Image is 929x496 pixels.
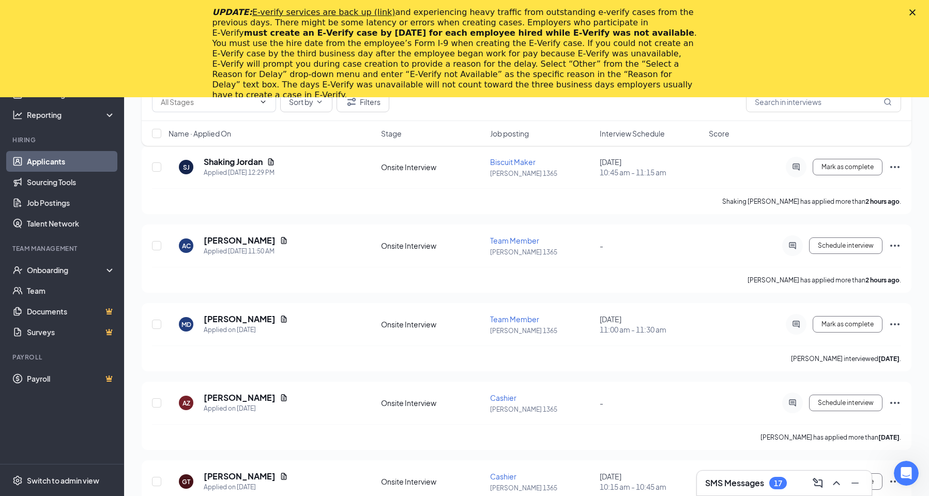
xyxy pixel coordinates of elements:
span: Interview Schedule [600,128,665,139]
svg: Ellipses [889,475,901,488]
svg: MagnifyingGlass [884,98,892,106]
div: Switch to admin view [27,475,99,486]
a: Sourcing Tools [27,172,115,192]
p: [PERSON_NAME] 1365 [490,484,593,492]
svg: Document [280,236,288,245]
span: - [600,241,603,250]
button: Minimize [847,475,863,491]
div: Onsite Interview [381,476,484,487]
a: PayrollCrown [27,368,115,389]
span: Stage [381,128,402,139]
svg: Ellipses [889,318,901,330]
button: ComposeMessage [810,475,826,491]
p: [PERSON_NAME] 1365 [490,248,593,257]
span: Biscuit Maker [490,157,536,167]
div: [DATE] [600,471,703,492]
div: Applied [DATE] 11:50 AM [204,246,288,257]
a: Applicants [27,151,115,172]
svg: ActiveChat [786,242,799,250]
span: Schedule interview [818,399,874,407]
div: and experiencing heavy traffic from outstanding e-verify cases from the previous days. There migh... [212,7,700,100]
span: Team Member [490,236,539,245]
span: Job posting [490,128,529,139]
span: Schedule interview [818,242,874,249]
svg: Minimize [849,477,861,489]
div: MD [181,320,191,329]
svg: ChevronDown [315,98,324,106]
p: [PERSON_NAME] has applied more than . [748,276,901,284]
div: Close [909,9,920,16]
svg: Filter [345,96,358,108]
svg: ComposeMessage [812,477,824,489]
div: SJ [183,163,190,172]
b: [DATE] [878,433,900,441]
svg: Document [267,158,275,166]
svg: Settings [12,475,23,486]
h5: [PERSON_NAME] [204,392,276,403]
svg: ActiveChat [790,320,802,328]
span: 10:15 am - 10:45 am [600,482,703,492]
svg: Document [280,472,288,480]
div: Onboarding [27,265,106,275]
button: Mark as complete [813,316,882,333]
p: [PERSON_NAME] 1365 [490,326,593,335]
input: All Stages [161,96,255,108]
p: [PERSON_NAME] interviewed . [791,354,901,363]
a: Job Postings [27,192,115,213]
svg: Ellipses [889,161,901,173]
div: AC [182,242,191,250]
div: GT [182,477,190,486]
a: SurveysCrown [27,322,115,342]
span: Cashier [490,393,516,402]
div: AZ [182,399,190,408]
svg: Document [280,315,288,323]
button: ChevronUp [828,475,845,491]
h5: [PERSON_NAME] [204,235,276,246]
svg: ActiveChat [790,163,802,171]
i: UPDATE: [212,7,395,17]
button: Sort byChevronDown [280,92,332,112]
iframe: Intercom live chat [894,461,919,486]
p: [PERSON_NAME] has applied more than . [760,433,901,442]
p: [PERSON_NAME] 1365 [490,405,593,414]
div: Applied on [DATE] [204,325,288,335]
svg: ActiveChat [786,399,799,407]
b: [DATE] [878,355,900,363]
button: Schedule interview [809,395,882,411]
div: [DATE] [600,157,703,177]
span: - [600,398,603,408]
svg: ChevronUp [830,477,843,489]
span: Cashier [490,472,516,481]
div: Team Management [12,244,113,253]
a: Team [27,280,115,301]
div: [DATE] [600,314,703,335]
span: Mark as complete [821,321,874,328]
a: Talent Network [27,213,115,234]
span: Score [709,128,729,139]
div: Reporting [27,110,116,120]
span: Name · Applied On [169,128,231,139]
button: Schedule interview [809,237,882,254]
div: Payroll [12,353,113,362]
b: 2 hours ago [865,198,900,205]
a: DocumentsCrown [27,301,115,322]
button: Mark as complete [813,159,882,175]
span: 10:45 am - 11:15 am [600,167,703,177]
h3: SMS Messages [705,477,764,489]
div: 17 [774,479,782,488]
div: Applied on [DATE] [204,482,288,492]
svg: ChevronDown [259,98,267,106]
svg: Analysis [12,110,23,120]
svg: UserCheck [12,265,23,275]
svg: Ellipses [889,239,901,252]
div: Applied on [DATE] [204,403,288,414]
h5: [PERSON_NAME] [204,313,276,325]
h5: Shaking Jordan [204,156,263,168]
span: 11:00 am - 11:30 am [600,324,703,335]
div: Onsite Interview [381,241,484,251]
p: [PERSON_NAME] 1365 [490,169,593,178]
div: Applied [DATE] 12:29 PM [204,168,275,178]
svg: Ellipses [889,397,901,409]
span: Sort by [289,98,313,106]
div: Onsite Interview [381,319,484,329]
